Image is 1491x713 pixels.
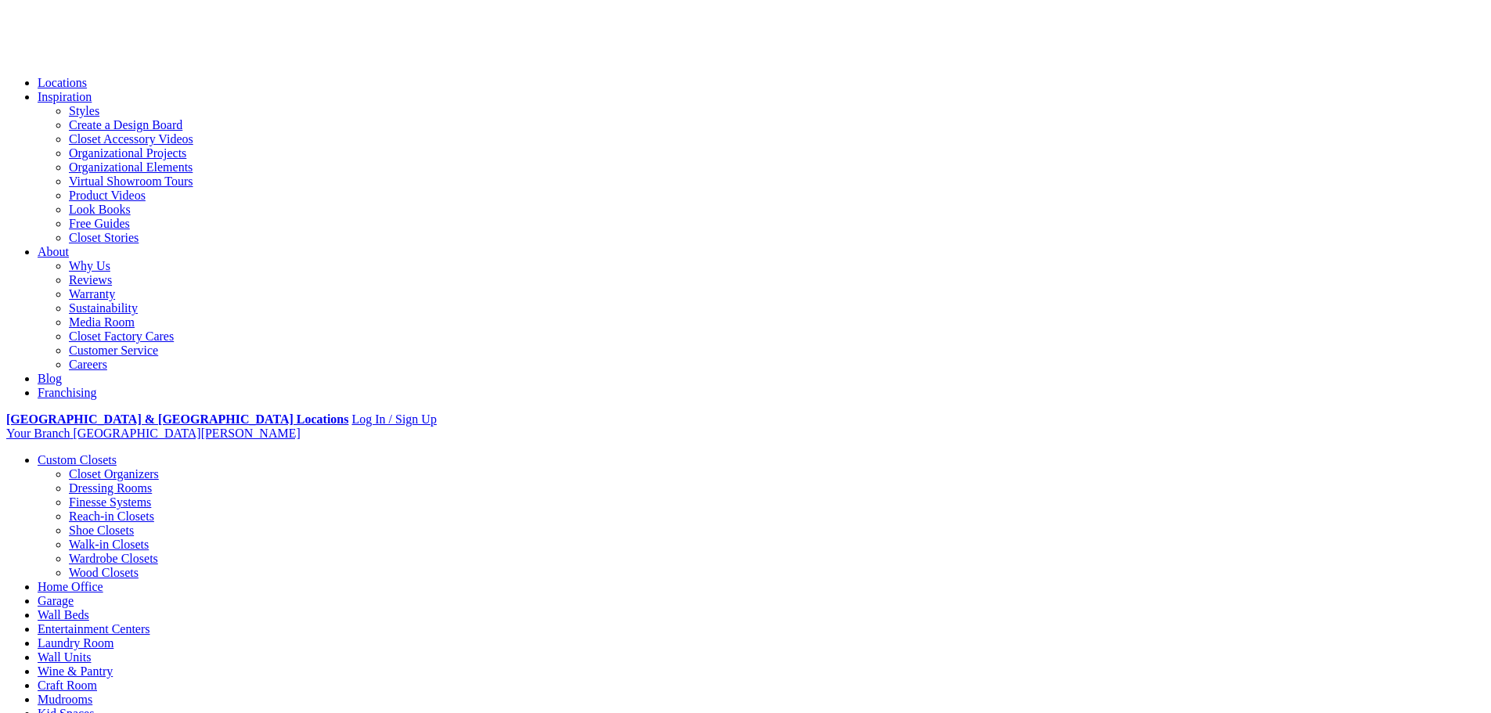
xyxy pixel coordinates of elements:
[69,344,158,357] a: Customer Service
[69,104,99,117] a: Styles
[38,453,117,466] a: Custom Closets
[69,259,110,272] a: Why Us
[69,524,134,537] a: Shoe Closets
[69,175,193,188] a: Virtual Showroom Tours
[69,481,152,495] a: Dressing Rooms
[6,427,301,440] a: Your Branch [GEOGRAPHIC_DATA][PERSON_NAME]
[38,580,103,593] a: Home Office
[38,664,113,678] a: Wine & Pantry
[69,217,130,230] a: Free Guides
[38,693,92,706] a: Mudrooms
[69,231,139,244] a: Closet Stories
[69,132,193,146] a: Closet Accessory Videos
[38,76,87,89] a: Locations
[69,160,193,174] a: Organizational Elements
[69,203,131,216] a: Look Books
[69,510,154,523] a: Reach-in Closets
[351,412,436,426] a: Log In / Sign Up
[69,467,159,481] a: Closet Organizers
[6,412,348,426] a: [GEOGRAPHIC_DATA] & [GEOGRAPHIC_DATA] Locations
[69,495,151,509] a: Finesse Systems
[38,90,92,103] a: Inspiration
[38,372,62,385] a: Blog
[38,679,97,692] a: Craft Room
[69,189,146,202] a: Product Videos
[69,358,107,371] a: Careers
[69,315,135,329] a: Media Room
[38,386,97,399] a: Franchising
[69,329,174,343] a: Closet Factory Cares
[69,287,115,301] a: Warranty
[38,245,69,258] a: About
[69,146,186,160] a: Organizational Projects
[69,538,149,551] a: Walk-in Closets
[69,552,158,565] a: Wardrobe Closets
[38,594,74,607] a: Garage
[69,273,112,286] a: Reviews
[73,427,300,440] span: [GEOGRAPHIC_DATA][PERSON_NAME]
[69,301,138,315] a: Sustainability
[38,608,89,621] a: Wall Beds
[69,118,182,131] a: Create a Design Board
[38,622,150,636] a: Entertainment Centers
[69,566,139,579] a: Wood Closets
[38,650,91,664] a: Wall Units
[38,636,113,650] a: Laundry Room
[6,427,70,440] span: Your Branch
